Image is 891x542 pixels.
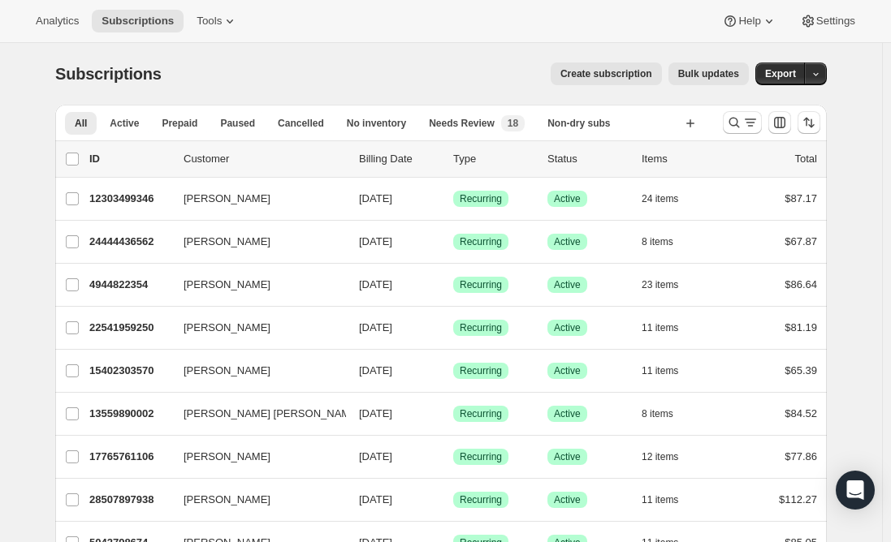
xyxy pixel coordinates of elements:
[359,321,392,333] span: [DATE]
[162,117,197,130] span: Prepaid
[429,117,495,130] span: Needs Review
[453,151,534,167] div: Type
[560,67,652,80] span: Create subscription
[642,316,696,339] button: 11 items
[712,10,786,32] button: Help
[779,493,817,505] span: $112.27
[642,151,723,167] div: Items
[642,407,673,420] span: 8 items
[785,450,817,462] span: $77.86
[184,234,270,250] span: [PERSON_NAME]
[460,407,502,420] span: Recurring
[642,278,678,291] span: 23 items
[89,406,171,422] p: 13559890002
[184,363,270,379] span: [PERSON_NAME]
[785,278,817,290] span: $86.64
[642,187,696,210] button: 24 items
[723,111,762,134] button: Search and filter results
[785,364,817,376] span: $65.39
[89,488,817,511] div: 28507897938[PERSON_NAME][DATE]SuccessRecurringSuccessActive11 items$112.27
[89,402,817,425] div: 13559890002[PERSON_NAME] [PERSON_NAME][DATE]SuccessRecurringSuccessActive8 items$84.52
[460,321,502,334] span: Recurring
[174,315,336,341] button: [PERSON_NAME]
[184,320,270,336] span: [PERSON_NAME]
[197,15,222,28] span: Tools
[174,229,336,255] button: [PERSON_NAME]
[785,192,817,204] span: $87.17
[75,117,87,130] span: All
[755,62,806,85] button: Export
[738,15,760,28] span: Help
[347,117,406,130] span: No inventory
[174,186,336,212] button: [PERSON_NAME]
[554,407,581,420] span: Active
[92,10,184,32] button: Subscriptions
[184,449,270,465] span: [PERSON_NAME]
[554,493,581,506] span: Active
[768,111,791,134] button: Customize table column order and visibility
[174,358,336,384] button: [PERSON_NAME]
[668,62,749,85] button: Bulk updates
[102,15,174,28] span: Subscriptions
[460,192,502,205] span: Recurring
[554,192,581,205] span: Active
[554,278,581,291] span: Active
[184,191,270,207] span: [PERSON_NAME]
[89,320,171,336] p: 22541959250
[174,272,336,298] button: [PERSON_NAME]
[89,363,171,379] p: 15402303570
[220,117,255,130] span: Paused
[785,321,817,333] span: $81.19
[89,230,817,253] div: 24444436562[PERSON_NAME][DATE]SuccessRecurringSuccessActive8 items$67.87
[642,450,678,463] span: 12 items
[765,67,796,80] span: Export
[790,10,865,32] button: Settings
[184,492,270,508] span: [PERSON_NAME]
[359,192,392,204] span: [DATE]
[642,445,696,468] button: 12 items
[89,151,171,167] p: ID
[184,406,360,422] span: [PERSON_NAME] [PERSON_NAME]
[26,10,89,32] button: Analytics
[677,112,703,135] button: Create new view
[642,364,678,377] span: 11 items
[460,278,502,291] span: Recurring
[184,151,346,167] p: Customer
[359,364,392,376] span: [DATE]
[642,402,691,425] button: 8 items
[642,192,678,205] span: 24 items
[508,117,518,130] span: 18
[554,235,581,248] span: Active
[36,15,79,28] span: Analytics
[184,277,270,293] span: [PERSON_NAME]
[460,235,502,248] span: Recurring
[359,493,392,505] span: [DATE]
[551,62,662,85] button: Create subscription
[785,235,817,247] span: $67.87
[89,273,817,296] div: 4944822354[PERSON_NAME][DATE]SuccessRecurringSuccessActive23 items$86.64
[89,316,817,339] div: 22541959250[PERSON_NAME][DATE]SuccessRecurringSuccessActive11 items$81.19
[359,407,392,419] span: [DATE]
[460,450,502,463] span: Recurring
[174,487,336,513] button: [PERSON_NAME]
[798,111,820,134] button: Sort the results
[816,15,855,28] span: Settings
[89,277,171,293] p: 4944822354
[642,273,696,296] button: 23 items
[89,445,817,468] div: 17765761106[PERSON_NAME][DATE]SuccessRecurringSuccessActive12 items$77.86
[642,235,673,248] span: 8 items
[678,67,739,80] span: Bulk updates
[174,444,336,470] button: [PERSON_NAME]
[110,117,139,130] span: Active
[460,493,502,506] span: Recurring
[642,230,691,253] button: 8 items
[642,488,696,511] button: 11 items
[642,321,678,334] span: 11 items
[89,449,171,465] p: 17765761106
[359,151,440,167] p: Billing Date
[642,493,678,506] span: 11 items
[785,407,817,419] span: $84.52
[795,151,817,167] p: Total
[359,278,392,290] span: [DATE]
[547,117,610,130] span: Non-dry subs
